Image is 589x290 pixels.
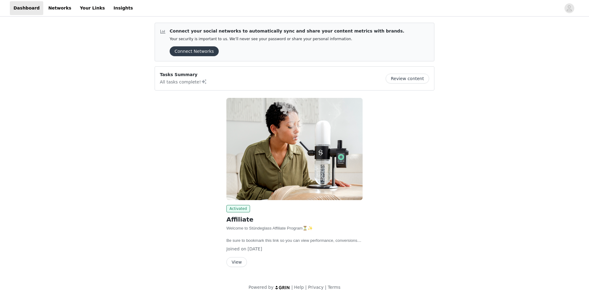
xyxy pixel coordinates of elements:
img: logo [275,285,290,289]
span: Activated [226,205,250,212]
h2: Affiliate [226,215,363,224]
p: Tasks Summary [160,72,207,78]
a: View [226,260,247,265]
a: Insights [110,1,137,15]
a: Dashboard [10,1,43,15]
a: Networks [44,1,75,15]
span: | [291,285,293,290]
span: Be sure to bookmark this link so you can view performance, conversions and generated sales all in... [226,238,361,249]
a: Help [294,285,304,290]
span: | [325,285,326,290]
div: avatar [566,3,572,13]
a: Your Links [76,1,109,15]
p: Connect your social networks to automatically sync and share your content metrics with brands. [170,28,404,34]
span: Powered by [248,285,273,290]
img: Stündenglass [226,98,363,200]
span: Welcome to Stündeglass Affiliate Program⏳✨ [226,226,313,230]
button: Connect Networks [170,46,219,56]
a: Terms [328,285,340,290]
a: Privacy [308,285,324,290]
p: All tasks complete! [160,78,207,85]
span: [DATE] [248,246,262,251]
span: | [305,285,307,290]
span: Joined on [226,246,246,251]
button: View [226,257,247,267]
p: Your security is important to us. We’ll never see your password or share your personal information. [170,37,404,41]
button: Review content [386,74,429,83]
